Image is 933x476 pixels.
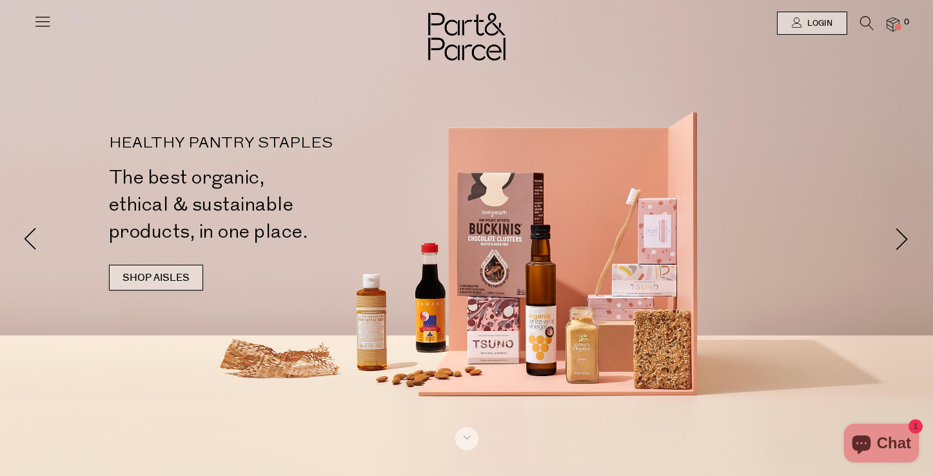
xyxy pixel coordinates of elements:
p: HEALTHY PANTRY STAPLES [109,136,472,151]
a: SHOP AISLES [109,265,203,290]
inbox-online-store-chat: Shopify online store chat [840,424,923,466]
img: Part&Parcel [428,13,506,61]
a: Login [777,12,847,35]
span: Login [804,18,832,29]
h2: The best organic, ethical & sustainable products, in one place. [109,164,472,245]
span: 0 [901,17,912,28]
a: 0 [887,17,899,31]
